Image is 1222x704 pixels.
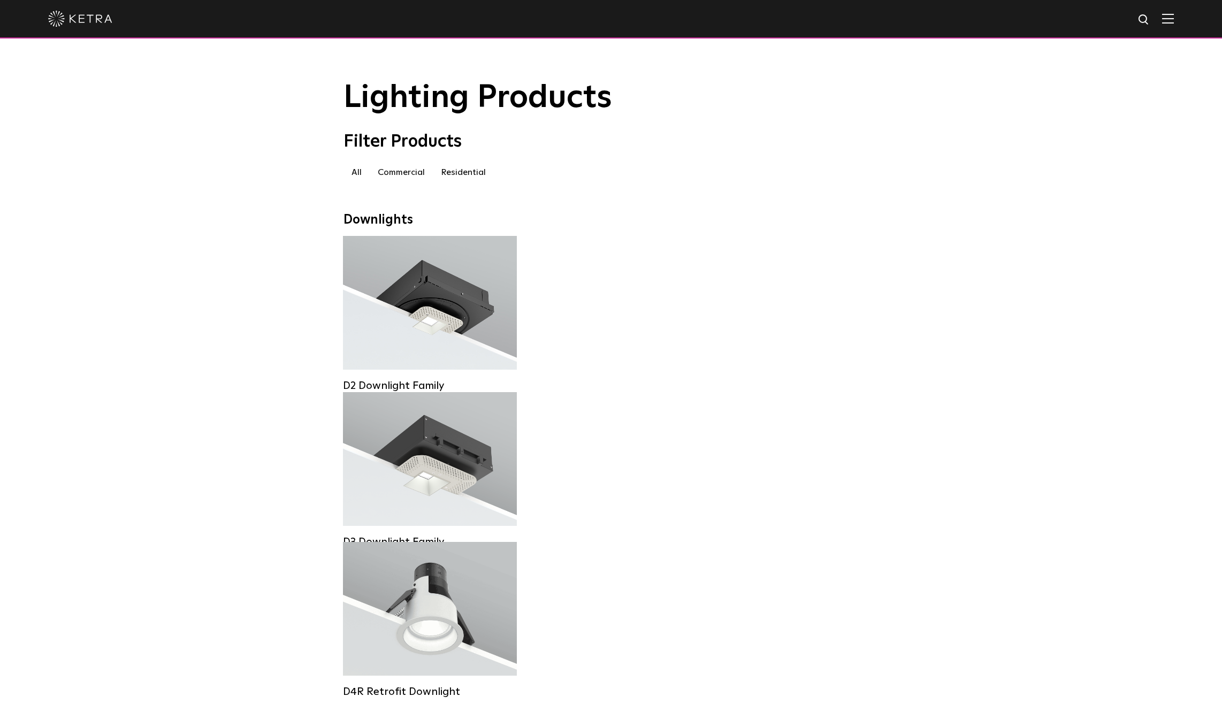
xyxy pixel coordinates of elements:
div: Filter Products [343,132,879,152]
div: D2 Downlight Family [343,379,517,392]
a: D3 Downlight Family Lumen Output:700 / 900 / 1100Colors:White / Black / Silver / Bronze / Paintab... [343,392,517,526]
img: Hamburger%20Nav.svg [1162,13,1174,24]
a: D4R Retrofit Downlight Lumen Output:800Colors:White / BlackBeam Angles:15° / 25° / 40° / 60°Watta... [343,542,517,676]
label: Residential [433,163,494,182]
div: D3 Downlight Family [343,535,517,548]
label: Commercial [370,163,433,182]
img: ketra-logo-2019-white [48,11,112,27]
div: Downlights [343,212,879,228]
div: D4R Retrofit Downlight [343,685,517,698]
a: D2 Downlight Family Lumen Output:1200Colors:White / Black / Gloss Black / Silver / Bronze / Silve... [343,236,517,376]
label: All [343,163,370,182]
span: Lighting Products [343,82,612,114]
img: search icon [1137,13,1151,27]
